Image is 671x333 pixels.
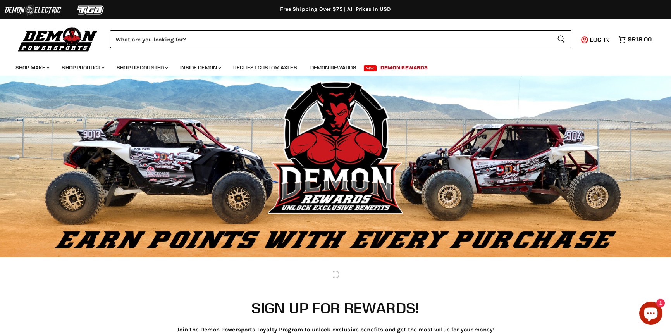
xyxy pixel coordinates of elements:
[551,30,571,48] button: Search
[587,36,614,43] a: Log in
[56,60,109,76] a: Shop Product
[26,6,645,13] div: Free Shipping Over $75 | All Prices In USD
[71,326,600,333] p: Join the Demon Powersports Loyalty Program to unlock exclusive benefits and get the most value fo...
[628,36,652,43] span: $618.00
[305,60,362,76] a: Demon Rewards
[637,302,665,327] inbox-online-store-chat: Shopify online store chat
[364,65,377,71] span: New!
[69,300,602,316] h1: Sign up for rewards!
[111,60,173,76] a: Shop Discounted
[375,60,434,76] a: Demon Rewards
[590,36,610,43] span: Log in
[614,34,656,45] a: $618.00
[4,3,62,17] img: Demon Electric Logo 2
[15,25,100,53] img: Demon Powersports
[10,57,650,76] ul: Main menu
[62,3,120,17] img: TGB Logo 2
[110,30,551,48] input: Search
[174,60,226,76] a: Inside Demon
[110,30,571,48] form: Product
[227,60,303,76] a: Request Custom Axles
[10,60,54,76] a: Shop Make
